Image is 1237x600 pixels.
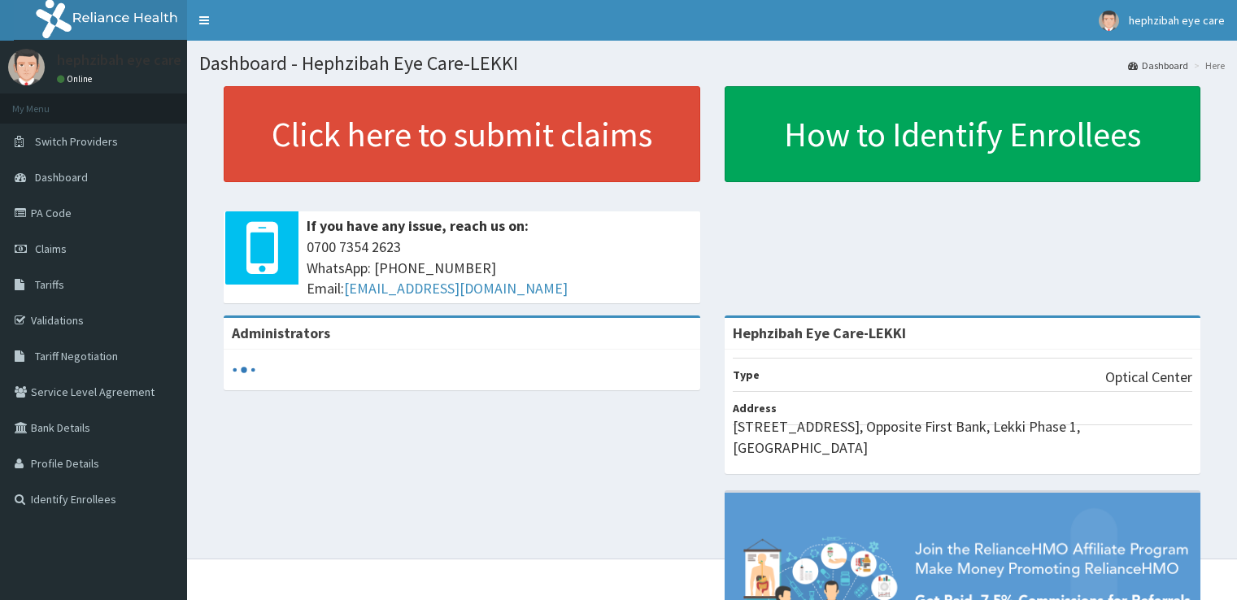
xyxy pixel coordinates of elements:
strong: Hephzibah Eye Care-LEKKI [733,324,906,342]
p: hephzibah eye care [57,53,181,67]
svg: audio-loading [232,358,256,382]
span: Claims [35,241,67,256]
b: Address [733,401,777,415]
span: Switch Providers [35,134,118,149]
p: Optical Center [1105,367,1192,388]
span: Tariffs [35,277,64,292]
a: Online [57,73,96,85]
span: Dashboard [35,170,88,185]
img: User Image [8,49,45,85]
b: Administrators [232,324,330,342]
a: How to Identify Enrollees [725,86,1201,182]
span: hephzibah eye care [1129,13,1225,28]
img: User Image [1099,11,1119,31]
h1: Dashboard - Hephzibah Eye Care-LEKKI [199,53,1225,74]
span: Tariff Negotiation [35,349,118,363]
li: Here [1190,59,1225,72]
a: Dashboard [1128,59,1188,72]
a: [EMAIL_ADDRESS][DOMAIN_NAME] [344,279,568,298]
b: If you have any issue, reach us on: [307,216,529,235]
a: Click here to submit claims [224,86,700,182]
b: Type [733,367,760,382]
span: 0700 7354 2623 WhatsApp: [PHONE_NUMBER] Email: [307,237,692,299]
p: [STREET_ADDRESS], Opposite First Bank, Lekki Phase 1, [GEOGRAPHIC_DATA] [733,416,1193,458]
